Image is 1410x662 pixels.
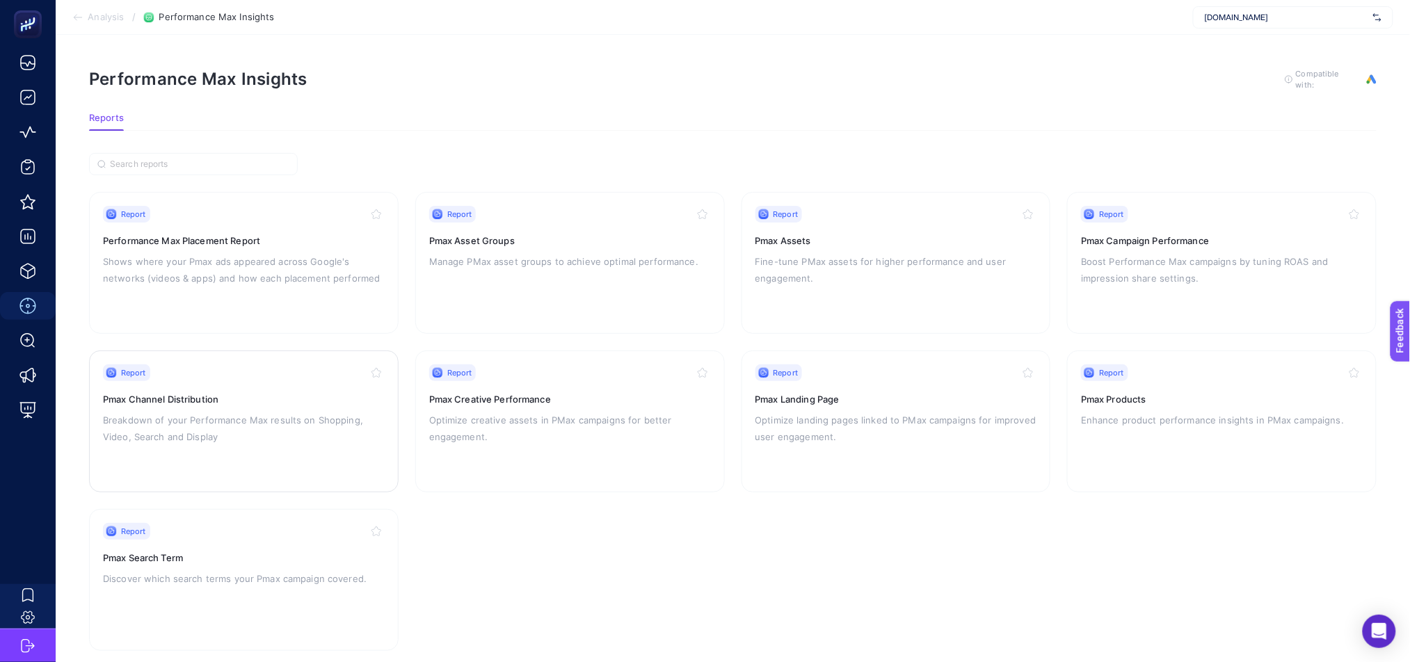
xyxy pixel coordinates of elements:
[742,350,1051,492] a: ReportPmax Landing PageOptimize landing pages linked to PMax campaigns for improved user engagement.
[89,113,124,131] button: Reports
[121,209,146,220] span: Report
[132,11,136,22] span: /
[447,367,472,378] span: Report
[89,192,399,334] a: ReportPerformance Max Placement ReportShows where your Pmax ads appeared across Google's networks...
[415,350,725,492] a: ReportPmax Creative PerformanceOptimize creative assets in PMax campaigns for better engagement.
[103,412,385,445] p: Breakdown of your Performance Max results on Shopping, Video, Search and Display
[755,392,1037,406] h3: Pmax Landing Page
[121,367,146,378] span: Report
[1081,234,1363,248] h3: Pmax Campaign Performance
[103,253,385,286] p: Shows where your Pmax ads appeared across Google's networks (videos & apps) and how each placemen...
[429,234,711,248] h3: Pmax Asset Groups
[89,509,399,651] a: ReportPmax Search TermDiscover which search terms your Pmax campaign covered.
[1296,68,1359,90] span: Compatible with:
[774,367,799,378] span: Report
[742,192,1051,334] a: ReportPmax AssetsFine-tune PMax assets for higher performance and user engagement.
[429,392,711,406] h3: Pmax Creative Performance
[1067,350,1377,492] a: ReportPmax ProductsEnhance product performance insights in PMax campaigns.
[110,159,289,170] input: Search
[89,69,307,89] h1: Performance Max Insights
[1205,12,1368,23] span: [DOMAIN_NAME]
[1099,367,1124,378] span: Report
[1373,10,1381,24] img: svg%3e
[1081,253,1363,286] p: Boost Performance Max campaigns by tuning ROAS and impression share settings.
[103,392,385,406] h3: Pmax Channel Distribution
[89,350,399,492] a: ReportPmax Channel DistributionBreakdown of your Performance Max results on Shopping, Video, Sear...
[1363,615,1396,648] div: Open Intercom Messenger
[1081,412,1363,428] p: Enhance product performance insights in PMax campaigns.
[159,12,274,23] span: Performance Max Insights
[755,234,1037,248] h3: Pmax Assets
[1067,192,1377,334] a: ReportPmax Campaign PerformanceBoost Performance Max campaigns by tuning ROAS and impression shar...
[88,12,124,23] span: Analysis
[755,412,1037,445] p: Optimize landing pages linked to PMax campaigns for improved user engagement.
[429,412,711,445] p: Optimize creative assets in PMax campaigns for better engagement.
[103,234,385,248] h3: Performance Max Placement Report
[429,253,711,270] p: Manage PMax asset groups to achieve optimal performance.
[1081,392,1363,406] h3: Pmax Products
[774,209,799,220] span: Report
[89,113,124,124] span: Reports
[103,551,385,565] h3: Pmax Search Term
[103,570,385,587] p: Discover which search terms your Pmax campaign covered.
[415,192,725,334] a: ReportPmax Asset GroupsManage PMax asset groups to achieve optimal performance.
[755,253,1037,286] p: Fine-tune PMax assets for higher performance and user engagement.
[1099,209,1124,220] span: Report
[121,526,146,537] span: Report
[447,209,472,220] span: Report
[8,4,53,15] span: Feedback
